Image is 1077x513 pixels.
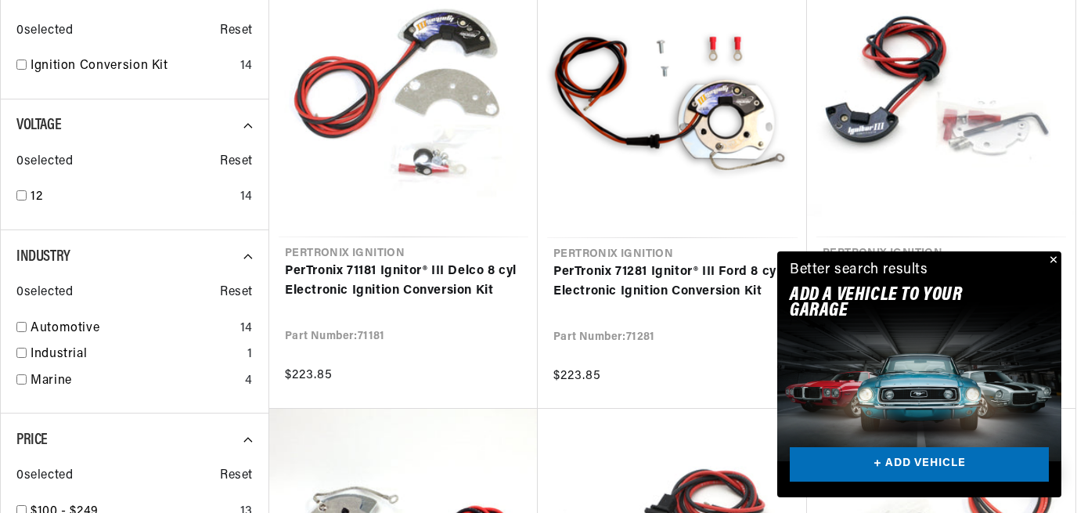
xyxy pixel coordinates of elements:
[31,371,239,392] a: Marine
[220,283,253,303] span: Reset
[240,56,253,77] div: 14
[1043,251,1061,270] button: Close
[31,187,234,208] a: 12
[790,447,1049,482] a: + ADD VEHICLE
[220,466,253,486] span: Reset
[16,249,70,265] span: Industry
[553,262,791,302] a: PerTronix 71281 Ignitor® III Ford 8 cyl Electronic Ignition Conversion Kit
[247,345,253,365] div: 1
[240,187,253,208] div: 14
[245,371,253,392] div: 4
[31,345,241,365] a: Industrial
[31,319,234,339] a: Automotive
[16,152,73,172] span: 0 selected
[16,117,61,133] span: Voltage
[790,287,1010,320] h2: Add A VEHICLE to your garage
[240,319,253,339] div: 14
[285,262,522,302] a: PerTronix 71181 Ignitor® III Delco 8 cyl Electronic Ignition Conversion Kit
[16,466,73,486] span: 0 selected
[16,21,73,42] span: 0 selected
[31,56,234,77] a: Ignition Conversion Kit
[220,21,253,42] span: Reset
[790,259,928,282] div: Better search results
[16,283,73,303] span: 0 selected
[16,432,48,448] span: Price
[220,152,253,172] span: Reset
